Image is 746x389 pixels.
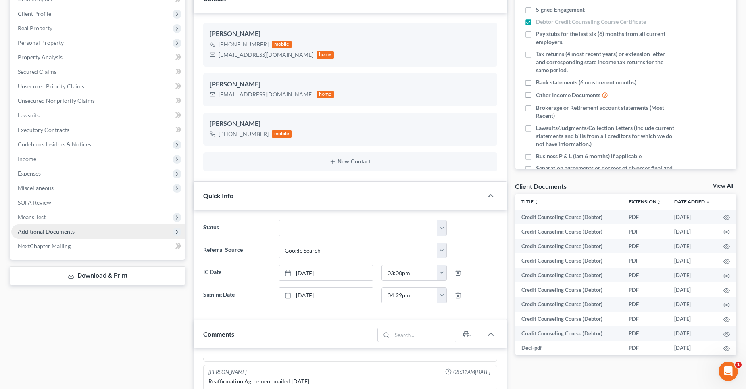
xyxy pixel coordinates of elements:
a: View All [713,183,733,189]
td: PDF [622,297,668,312]
td: PDF [622,341,668,356]
span: Personal Property [18,39,64,46]
div: [PERSON_NAME] [210,119,491,129]
a: Date Added expand_more [674,199,711,205]
td: [DATE] [668,312,717,326]
a: Lawsuits [11,108,185,123]
label: Status [199,220,275,236]
td: Credit Counseling Course (Debtor) [515,282,622,297]
span: Unsecured Priority Claims [18,83,84,90]
a: Property Analysis [11,50,185,65]
td: Credit Counseling Course (Debtor) [515,268,622,282]
td: Decl-pdf [515,341,622,356]
span: Other Income Documents [536,91,600,99]
td: [DATE] [668,297,717,312]
span: Quick Info [203,192,233,199]
span: 08:31AM[DATE] [453,368,490,376]
iframe: Intercom live chat [719,362,738,381]
label: Signing Date [199,287,275,303]
td: PDF [622,268,668,282]
span: Debtor Credit Counseling Course Certificate [536,18,646,26]
input: -- : -- [382,288,438,303]
span: Lawsuits/Judgments/Collection Letters (Include current statements and bills from all creditors fo... [536,124,674,148]
div: [PERSON_NAME] [210,79,491,89]
span: Expenses [18,170,41,177]
span: Separation agreements or decrees of divorces finalized in the past 2 years [536,164,674,180]
div: Client Documents [515,182,567,190]
td: Credit Counseling Course (Debtor) [515,210,622,224]
span: NextChapter Mailing [18,243,71,249]
span: 1 [735,362,742,368]
td: [DATE] [668,210,717,224]
div: home [317,51,334,59]
span: Lawsuits [18,112,40,119]
td: Credit Counseling Course (Debtor) [515,253,622,268]
span: Comments [203,330,234,338]
a: Extensionunfold_more [629,199,661,205]
a: Unsecured Priority Claims [11,79,185,94]
td: Credit Counseling Course (Debtor) [515,326,622,341]
input: -- : -- [382,265,438,280]
span: Executory Contracts [18,126,69,133]
td: Credit Counseling Course (Debtor) [515,312,622,326]
td: PDF [622,239,668,253]
label: Referral Source [199,243,275,259]
td: [DATE] [668,341,717,356]
div: [PHONE_NUMBER] [219,130,269,138]
span: Income [18,155,36,162]
i: unfold_more [656,200,661,205]
div: Reaffirmation Agreement mailed [DATE] [208,377,492,385]
i: unfold_more [534,200,539,205]
td: [DATE] [668,326,717,341]
span: Miscellaneous [18,184,54,191]
span: Bank statements (6 most recent months) [536,78,636,86]
a: Secured Claims [11,65,185,79]
td: PDF [622,253,668,268]
div: mobile [272,41,292,48]
span: Secured Claims [18,68,56,75]
td: PDF [622,326,668,341]
div: [PERSON_NAME] [210,29,491,39]
div: home [317,91,334,98]
span: Brokerage or Retirement account statements (Most Recent) [536,104,674,120]
td: [DATE] [668,239,717,253]
span: Means Test [18,213,46,220]
td: Credit Counseling Course (Debtor) [515,297,622,312]
td: [DATE] [668,268,717,282]
span: Client Profile [18,10,51,17]
span: Signed Engagement [536,6,585,14]
td: [DATE] [668,224,717,239]
a: Executory Contracts [11,123,185,137]
td: [DATE] [668,253,717,268]
div: [EMAIL_ADDRESS][DOMAIN_NAME] [219,51,313,59]
a: Unsecured Nonpriority Claims [11,94,185,108]
td: Credit Counseling Course (Debtor) [515,239,622,253]
a: Titleunfold_more [521,199,539,205]
td: PDF [622,282,668,297]
a: NextChapter Mailing [11,239,185,253]
td: [DATE] [668,282,717,297]
td: PDF [622,210,668,224]
i: expand_more [706,200,711,205]
span: Unsecured Nonpriority Claims [18,97,95,104]
button: New Contact [210,159,491,165]
div: mobile [272,130,292,138]
span: Tax returns (4 most recent years) or extension letter and corresponding state income tax returns ... [536,50,674,74]
span: Pay stubs for the last six (6) months from all current employers. [536,30,674,46]
div: [PHONE_NUMBER] [219,40,269,48]
a: Download & Print [10,266,185,285]
a: [DATE] [279,288,373,303]
div: [PERSON_NAME] [208,368,247,376]
td: PDF [622,312,668,326]
span: Real Property [18,25,52,31]
a: [DATE] [279,265,373,280]
span: Codebtors Insiders & Notices [18,141,91,148]
td: Credit Counseling Course (Debtor) [515,224,622,239]
label: IC Date [199,265,275,281]
a: SOFA Review [11,195,185,210]
span: Additional Documents [18,228,75,235]
div: [EMAIL_ADDRESS][DOMAIN_NAME] [219,90,313,98]
input: Search... [392,328,456,342]
span: Property Analysis [18,54,63,61]
td: PDF [622,224,668,239]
